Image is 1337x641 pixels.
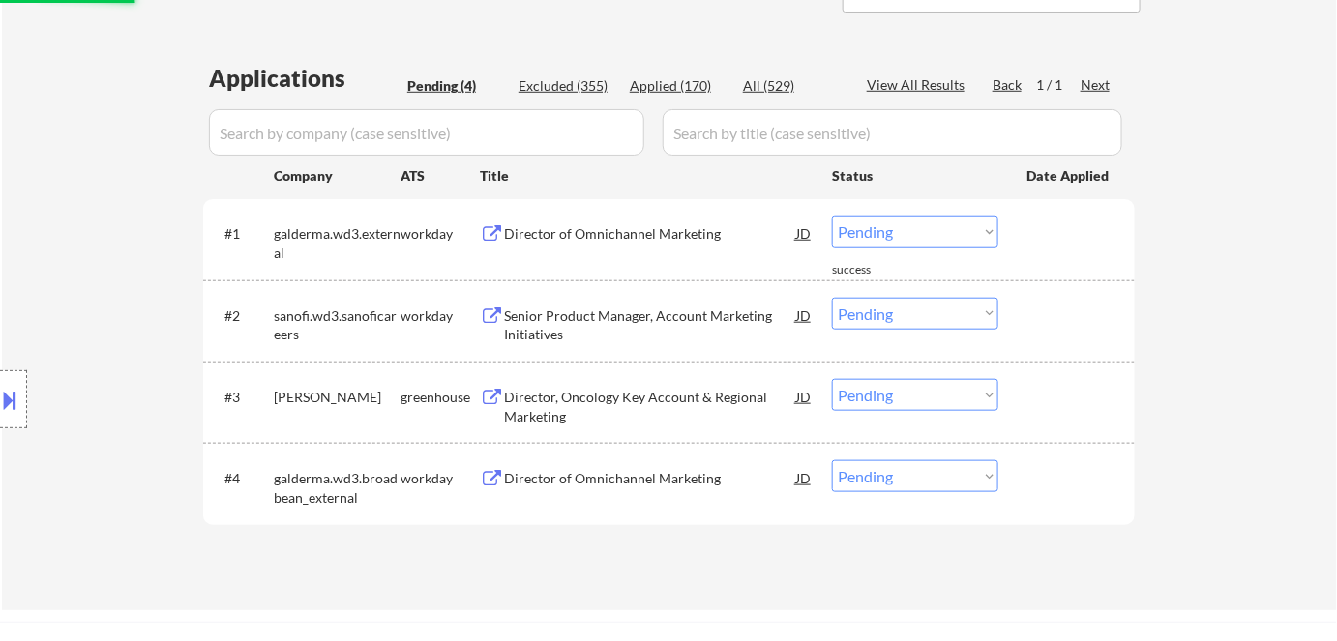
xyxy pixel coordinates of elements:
div: Excluded (355) [519,76,615,96]
div: View All Results [867,75,970,95]
div: Pending (4) [407,76,504,96]
div: JD [794,460,814,495]
input: Search by company (case sensitive) [209,109,644,156]
div: Director of Omnichannel Marketing [504,224,796,244]
div: workday [401,306,480,326]
div: All (529) [743,76,840,96]
div: Title [480,166,814,186]
div: Director, Oncology Key Account & Regional Marketing [504,388,796,425]
div: Senior Product Manager, Account Marketing Initiatives [504,306,796,344]
div: Status [832,158,998,192]
div: Applied (170) [630,76,727,96]
div: workday [401,224,480,244]
div: ATS [401,166,480,186]
div: greenhouse [401,388,480,407]
input: Search by title (case sensitive) [663,109,1122,156]
div: workday [401,469,480,488]
div: Next [1081,75,1112,95]
div: JD [794,298,814,333]
div: Applications [209,67,401,90]
div: JD [794,216,814,250]
div: JD [794,379,814,414]
div: 1 / 1 [1036,75,1081,95]
div: Director of Omnichannel Marketing [504,469,796,488]
div: Back [993,75,1024,95]
div: success [832,262,909,278]
div: Date Applied [1026,166,1112,186]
